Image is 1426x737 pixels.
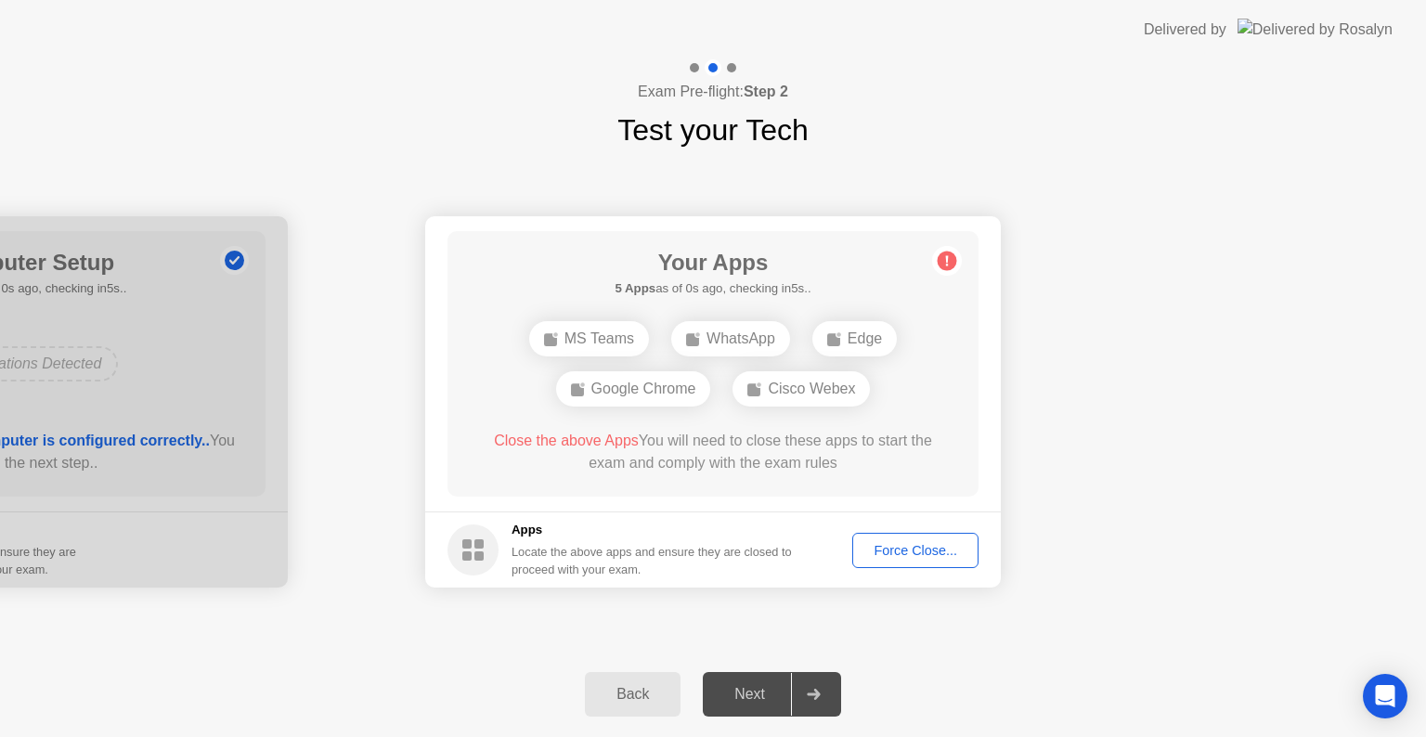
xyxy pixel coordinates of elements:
b: 5 Apps [615,281,655,295]
h1: Your Apps [615,246,810,279]
button: Next [703,672,841,717]
span: Close the above Apps [494,433,639,448]
div: Force Close... [859,543,972,558]
h1: Test your Tech [617,108,809,152]
div: MS Teams [529,321,649,356]
div: Locate the above apps and ensure they are closed to proceed with your exam. [512,543,793,578]
div: WhatsApp [671,321,790,356]
div: Next [708,686,791,703]
img: Delivered by Rosalyn [1238,19,1393,40]
div: Edge [812,321,897,356]
button: Back [585,672,681,717]
b: Step 2 [744,84,788,99]
h5: Apps [512,521,793,539]
div: Google Chrome [556,371,711,407]
h5: as of 0s ago, checking in5s.. [615,279,810,298]
div: You will need to close these apps to start the exam and comply with the exam rules [474,430,953,474]
div: Cisco Webex [732,371,870,407]
div: Back [590,686,675,703]
button: Force Close... [852,533,979,568]
h4: Exam Pre-flight: [638,81,788,103]
div: Open Intercom Messenger [1363,674,1407,718]
div: Delivered by [1144,19,1226,41]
